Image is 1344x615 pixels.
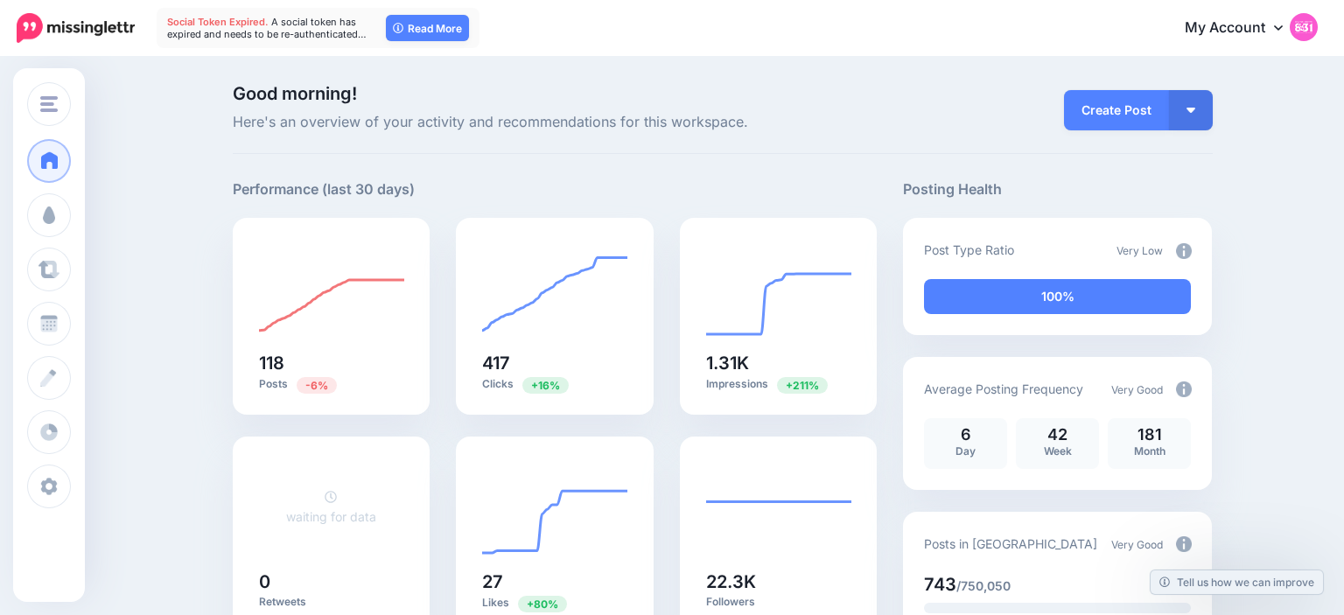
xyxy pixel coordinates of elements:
[40,96,58,112] img: menu.png
[1025,427,1090,443] p: 42
[1116,427,1182,443] p: 181
[482,573,627,591] h5: 27
[233,83,357,104] span: Good morning!
[482,376,627,393] p: Clicks
[259,354,404,372] h5: 118
[1116,244,1163,257] span: Very Low
[297,377,337,394] span: Previous period: 126
[286,489,376,524] a: waiting for data
[933,427,998,443] p: 6
[17,13,135,43] img: Missinglettr
[482,354,627,372] h5: 417
[1186,108,1195,113] img: arrow-down-white.png
[1176,381,1192,397] img: info-circle-grey.png
[777,377,828,394] span: Previous period: 422
[386,15,469,41] a: Read More
[1151,570,1323,594] a: Tell us how we can improve
[233,178,415,200] h5: Performance (last 30 days)
[167,16,269,28] span: Social Token Expired.
[518,596,567,612] span: Previous period: 15
[259,573,404,591] h5: 0
[1044,444,1072,458] span: Week
[956,578,1011,593] span: /750,050
[482,595,627,612] p: Likes
[167,16,367,40] span: A social token has expired and needs to be re-authenticated…
[924,574,956,595] span: 743
[706,595,851,609] p: Followers
[1111,538,1163,551] span: Very Good
[924,240,1014,260] p: Post Type Ratio
[1134,444,1165,458] span: Month
[1167,7,1318,50] a: My Account
[903,178,1212,200] h5: Posting Health
[955,444,976,458] span: Day
[706,354,851,372] h5: 1.31K
[1176,536,1192,552] img: info-circle-grey.png
[259,595,404,609] p: Retweets
[1176,243,1192,259] img: info-circle-grey.png
[706,573,851,591] h5: 22.3K
[1111,383,1163,396] span: Very Good
[233,111,878,134] span: Here's an overview of your activity and recommendations for this workspace.
[706,376,851,393] p: Impressions
[259,376,404,393] p: Posts
[522,377,569,394] span: Previous period: 359
[1064,90,1169,130] a: Create Post
[924,534,1097,554] p: Posts in [GEOGRAPHIC_DATA]
[924,279,1191,314] div: 100% of your posts in the last 30 days have been from Drip Campaigns
[924,379,1083,399] p: Average Posting Frequency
